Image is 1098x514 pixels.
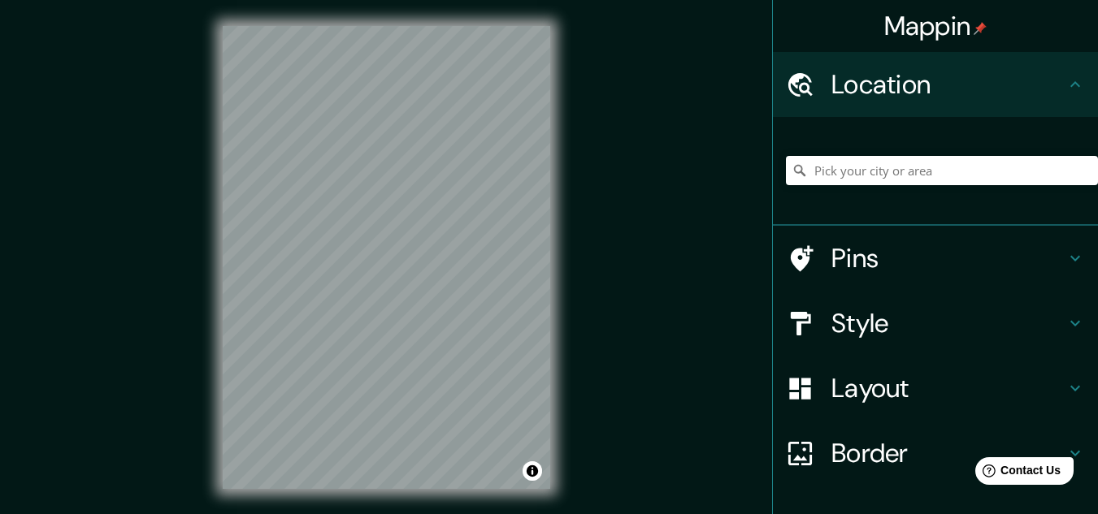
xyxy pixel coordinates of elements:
[831,242,1065,274] h4: Pins
[884,10,987,42] h4: Mappin
[831,372,1065,404] h4: Layout
[773,291,1098,356] div: Style
[523,461,542,481] button: Toggle attribution
[831,307,1065,339] h4: Style
[773,226,1098,291] div: Pins
[223,26,550,489] canvas: Map
[953,451,1080,496] iframe: Help widget launcher
[974,22,987,35] img: pin-icon.png
[773,52,1098,117] div: Location
[773,356,1098,421] div: Layout
[831,437,1065,469] h4: Border
[773,421,1098,486] div: Border
[786,156,1098,185] input: Pick your city or area
[831,68,1065,101] h4: Location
